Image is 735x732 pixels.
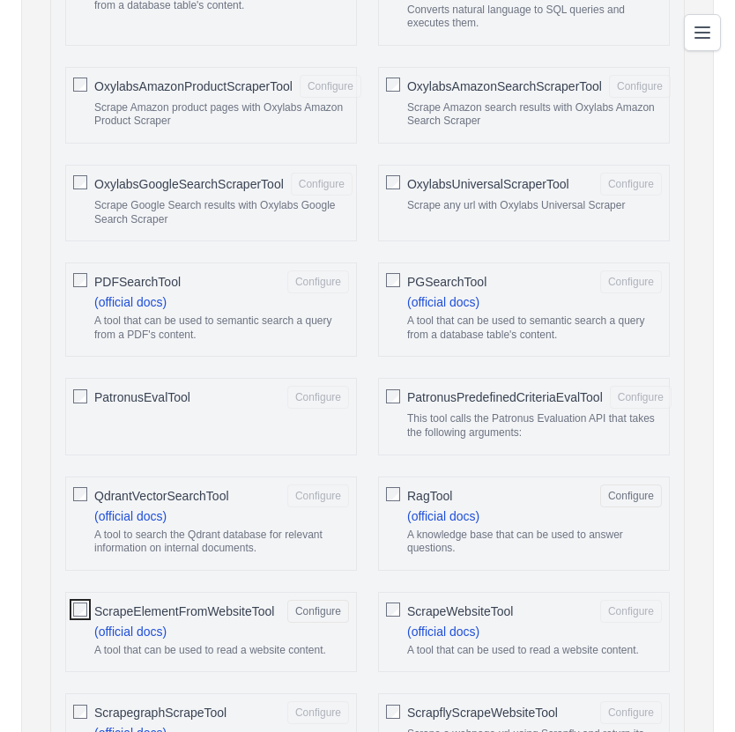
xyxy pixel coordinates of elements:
p: Scrape any url with Oxylabs Universal Scraper [407,199,662,213]
button: Toggle navigation [684,14,721,51]
p: A tool that can be used to read a website content. [94,644,349,658]
button: ScrapeWebsiteTool (official docs) A tool that can be used to read a website content. [600,600,662,623]
p: A knowledge base that can be used to answer questions. [407,529,662,556]
button: ScrapegraphScrapeTool (official docs) A tool that uses Scrapegraph AI to intelligently scrape web... [287,701,349,724]
p: Scrape Amazon product pages with Oxylabs Amazon Product Scraper [94,101,361,129]
button: OxylabsUniversalScraperTool Scrape any url with Oxylabs Universal Scraper [600,173,662,196]
span: OxylabsUniversalScraperTool [407,175,569,193]
p: A tool to search the Qdrant database for relevant information on internal documents. [94,529,349,556]
button: PDFSearchTool (official docs) A tool that can be used to semantic search a query from a PDF's con... [287,270,349,293]
span: PatronusPredefinedCriteriaEvalTool [407,388,603,406]
p: Scrape Amazon search results with Oxylabs Amazon Search Scraper [407,101,671,129]
a: (official docs) [94,625,167,639]
span: PDFSearchTool [94,273,181,291]
p: A tool that can be used to read a website content. [407,644,662,658]
a: (official docs) [407,509,479,523]
p: Converts natural language to SQL queries and executes them. [407,4,662,31]
a: (official docs) [407,295,479,309]
span: OxylabsAmazonSearchScraperTool [407,78,602,95]
a: (official docs) [94,295,167,309]
span: RagTool [407,487,452,505]
a: (official docs) [407,625,479,639]
span: PGSearchTool [407,273,486,291]
p: A tool that can be used to semantic search a query from a PDF's content. [94,314,349,342]
button: PatronusEvalTool [287,386,349,409]
span: ScrapeWebsiteTool [407,603,513,620]
span: ScrapeElementFromWebsiteTool [94,603,274,620]
span: ScrapegraphScrapeTool [94,704,226,721]
button: PatronusPredefinedCriteriaEvalTool This tool calls the Patronus Evaluation API that takes the fol... [610,386,672,409]
button: OxylabsGoogleSearchScraperTool Scrape Google Search results with Oxylabs Google Search Scraper [291,173,353,196]
a: (official docs) [94,509,167,523]
span: OxylabsGoogleSearchScraperTool [94,175,284,193]
button: RagTool (official docs) A knowledge base that can be used to answer questions. [600,484,662,507]
span: QdrantVectorSearchTool [94,487,229,505]
button: OxylabsAmazonSearchScraperTool Scrape Amazon search results with Oxylabs Amazon Search Scraper [609,75,671,98]
button: ScrapeElementFromWebsiteTool (official docs) A tool that can be used to read a website content. [287,600,349,623]
span: OxylabsAmazonProductScraperTool [94,78,293,95]
button: PGSearchTool (official docs) A tool that can be used to semantic search a query from a database t... [600,270,662,293]
p: A tool that can be used to semantic search a query from a database table's content. [407,314,662,342]
p: Scrape Google Search results with Oxylabs Google Search Scraper [94,199,353,226]
button: QdrantVectorSearchTool (official docs) A tool to search the Qdrant database for relevant informat... [287,484,349,507]
button: OxylabsAmazonProductScraperTool Scrape Amazon product pages with Oxylabs Amazon Product Scraper [300,75,361,98]
button: ScrapflyScrapeWebsiteTool Scrape a webpage url using Scrapfly and return its content as markdown ... [600,701,662,724]
p: This tool calls the Patronus Evaluation API that takes the following arguments: [407,412,672,440]
span: PatronusEvalTool [94,388,190,406]
span: ScrapflyScrapeWebsiteTool [407,704,558,721]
